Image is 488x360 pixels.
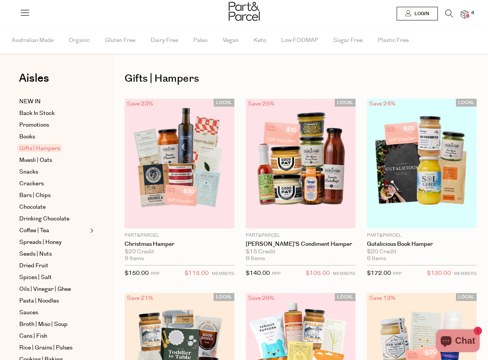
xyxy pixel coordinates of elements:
small: RRP [151,271,159,276]
div: $20 Credit [125,248,234,255]
p: Part&Parcel [246,232,356,239]
span: Spices | Salt [19,273,52,282]
span: Login [413,11,429,17]
span: LOCAL [335,293,356,301]
span: Spreads | Honey [19,238,62,247]
span: Books [19,132,35,141]
span: LOCAL [456,99,477,107]
span: 8 Items [246,255,265,262]
a: Back In Stock [19,109,88,118]
a: Promotions [19,121,88,130]
span: Dairy Free [151,27,178,54]
span: Chocolate [19,203,46,212]
img: Gutalicious Book Hamper [367,99,477,228]
a: Chocolate [19,203,88,212]
span: Broth | Miso | Soup [19,320,68,329]
span: 9 Items [125,255,144,262]
span: Plastic Free [378,27,409,54]
span: Bars | Chips [19,191,51,200]
span: $150.00 [125,269,149,277]
a: Dried Fruit [19,261,88,270]
span: Snacks [19,168,38,177]
span: Vegan [223,27,239,54]
small: RRP [393,271,402,276]
span: Organic [69,27,90,54]
a: 4 [461,10,468,18]
span: Pasta | Noodles [19,296,59,306]
a: Spreads | Honey [19,238,88,247]
span: $130.00 [427,268,451,278]
a: Bars | Chips [19,191,88,200]
span: LOCAL [456,293,477,301]
span: Low FODMAP [281,27,318,54]
h1: Gifts | Hampers [125,70,477,87]
div: $20 Credit [367,248,477,255]
span: Muesli | Oats [19,156,52,165]
a: Sauces [19,308,88,317]
div: Save 13% [367,293,398,303]
span: Australian Made [12,27,54,54]
span: 6 Items [367,255,386,262]
a: Gutalicious Book Hamper [367,241,477,248]
a: [PERSON_NAME]'s Condiment Hamper [246,241,356,248]
a: Gifts | Hampers [19,144,88,153]
span: Coffee | Tea [19,226,49,235]
span: $172.00 [367,269,391,277]
span: Keto [254,27,266,54]
a: Snacks [19,168,88,177]
a: Spices | Salt [19,273,88,282]
div: Save 24% [367,99,398,109]
a: Cans | Fish [19,332,88,341]
small: MEMBERS [212,271,234,276]
span: LOCAL [335,99,356,107]
span: 4 [469,10,476,17]
span: Promotions [19,121,49,130]
a: Seeds | Nuts [19,250,88,259]
a: Oils | Vinegar | Ghee [19,285,88,294]
small: MEMBERS [333,271,356,276]
span: Back In Stock [19,109,55,118]
span: Oils | Vinegar | Ghee [19,285,71,294]
span: NEW IN [19,97,41,106]
span: Aisles [19,70,49,87]
span: $115.00 [185,268,209,278]
img: Part&Parcel [229,2,260,21]
span: Seeds | Nuts [19,250,52,259]
span: Gluten Free [105,27,135,54]
a: NEW IN [19,97,88,106]
button: Expand/Collapse Coffee | Tea [88,226,94,235]
inbox-online-store-chat: Shopify online store chat [434,329,482,354]
a: Pasta | Noodles [19,296,88,306]
span: Drinking Chocolate [19,214,69,223]
div: $15 Credit [246,248,356,255]
a: Aisles [19,73,49,92]
small: RRP [272,271,280,276]
p: Part&Parcel [125,232,234,239]
a: Rice | Grains | Pulses [19,343,88,352]
span: LOCAL [214,293,234,301]
span: Rice | Grains | Pulses [19,343,72,352]
div: Save 23% [125,99,155,109]
span: $105.00 [306,268,330,278]
span: Sugar Free [333,27,363,54]
a: Drinking Chocolate [19,214,88,223]
span: Cans | Fish [19,332,47,341]
span: Dried Fruit [19,261,48,270]
a: Christmas Hamper [125,241,234,248]
a: Broth | Miso | Soup [19,320,88,329]
span: Sauces [19,308,38,317]
small: MEMBERS [454,271,477,276]
img: Jordie Pie's Condiment Hamper [246,99,356,228]
span: LOCAL [214,99,234,107]
a: Login [397,7,438,20]
a: Coffee | Tea [19,226,88,235]
a: Books [19,132,88,141]
span: Gifts | Hampers [17,144,62,152]
div: Save 25% [246,99,277,109]
p: Part&Parcel [367,232,477,239]
div: Save 21% [125,293,155,303]
span: Paleo [193,27,208,54]
a: Crackers [19,179,88,188]
span: Crackers [19,179,44,188]
span: $140.00 [246,269,270,277]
